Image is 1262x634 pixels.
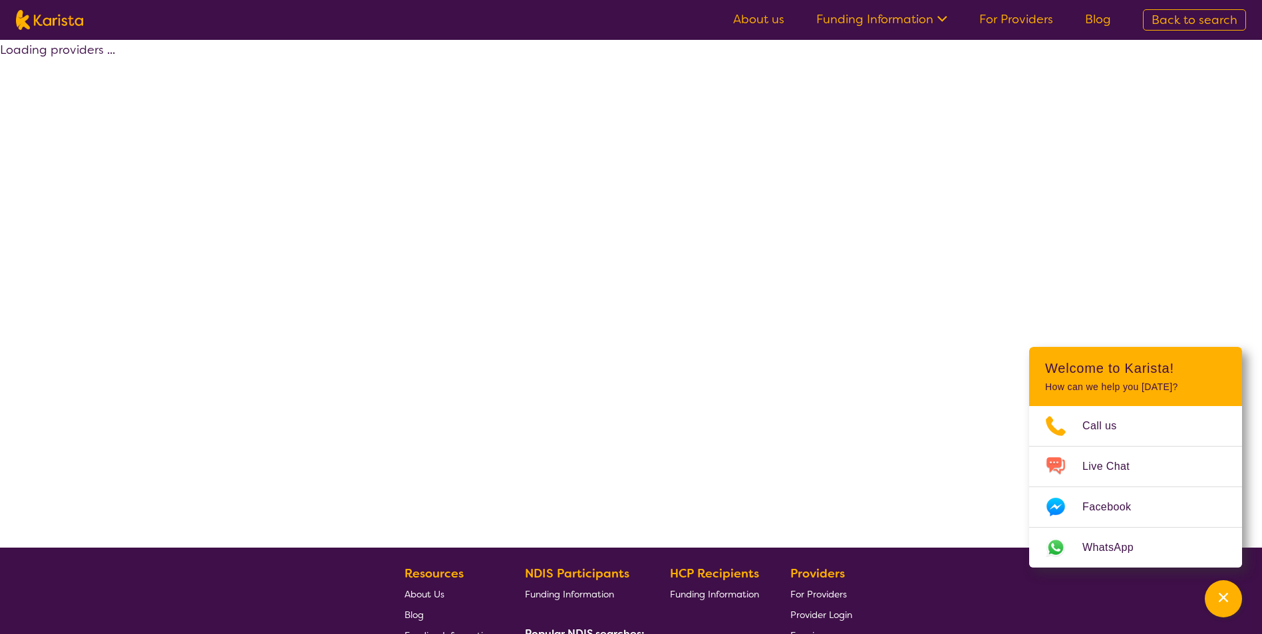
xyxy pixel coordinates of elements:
[1205,580,1242,617] button: Channel Menu
[1045,360,1226,376] h2: Welcome to Karista!
[525,588,614,600] span: Funding Information
[733,11,784,27] a: About us
[404,604,494,625] a: Blog
[790,566,845,581] b: Providers
[1143,9,1246,31] a: Back to search
[404,588,444,600] span: About Us
[1082,457,1146,476] span: Live Chat
[790,588,847,600] span: For Providers
[790,609,852,621] span: Provider Login
[1082,416,1133,436] span: Call us
[1082,538,1150,558] span: WhatsApp
[1082,497,1147,517] span: Facebook
[16,10,83,30] img: Karista logo
[790,604,852,625] a: Provider Login
[1085,11,1111,27] a: Blog
[1029,406,1242,568] ul: Choose channel
[670,588,759,600] span: Funding Information
[1029,528,1242,568] a: Web link opens in a new tab.
[404,583,494,604] a: About Us
[790,583,852,604] a: For Providers
[1152,12,1237,28] span: Back to search
[1029,347,1242,568] div: Channel Menu
[525,583,639,604] a: Funding Information
[404,609,424,621] span: Blog
[670,583,759,604] a: Funding Information
[1045,381,1226,393] p: How can we help you [DATE]?
[816,11,947,27] a: Funding Information
[525,566,629,581] b: NDIS Participants
[979,11,1053,27] a: For Providers
[670,566,759,581] b: HCP Recipients
[404,566,464,581] b: Resources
